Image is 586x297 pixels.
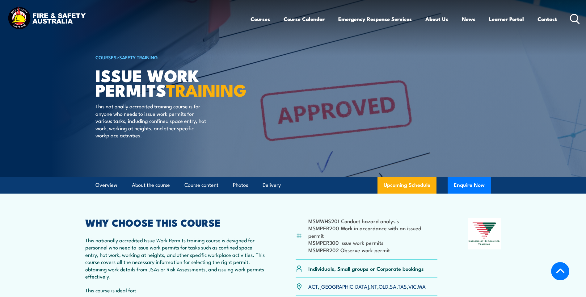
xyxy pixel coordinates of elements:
a: VIC [408,282,416,290]
a: TAS [398,282,407,290]
a: About Us [425,11,448,27]
h1: Issue Work Permits [95,68,248,97]
p: This course is ideal for: [85,287,266,294]
a: About the course [132,177,170,193]
h6: > [95,53,248,61]
a: COURSES [95,54,116,61]
li: MSMWHS201 Conduct hazard analysis [308,217,438,224]
a: Learner Portal [489,11,524,27]
a: Course content [184,177,218,193]
img: Nationally Recognised Training logo. [468,218,501,249]
a: NT [371,282,377,290]
li: MSMPER300 Issue work permits [308,239,438,246]
a: QLD [379,282,388,290]
a: WA [418,282,426,290]
a: Course Calendar [284,11,325,27]
a: [GEOGRAPHIC_DATA] [319,282,369,290]
a: Courses [251,11,270,27]
a: ACT [308,282,318,290]
a: Emergency Response Services [338,11,412,27]
a: Delivery [263,177,281,193]
h2: WHY CHOOSE THIS COURSE [85,218,266,227]
a: Photos [233,177,248,193]
strong: TRAINING [166,77,247,102]
p: This nationally accredited training course is for anyone who needs to issue work permits for vari... [95,102,208,139]
a: Contact [538,11,557,27]
li: MSMPER200 Work in accordance with an issued permit [308,224,438,239]
a: Upcoming Schedule [377,177,436,194]
a: Overview [95,177,117,193]
li: MSMPER202 Observe work permit [308,246,438,253]
p: , , , , , , , [308,283,426,290]
a: News [462,11,475,27]
button: Enquire Now [448,177,491,194]
a: SA [390,282,396,290]
p: This nationally accredited Issue Work Permits training course is designed for personnel who need ... [85,236,266,280]
p: Individuals, Small groups or Corporate bookings [308,265,424,272]
a: Safety Training [119,54,158,61]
